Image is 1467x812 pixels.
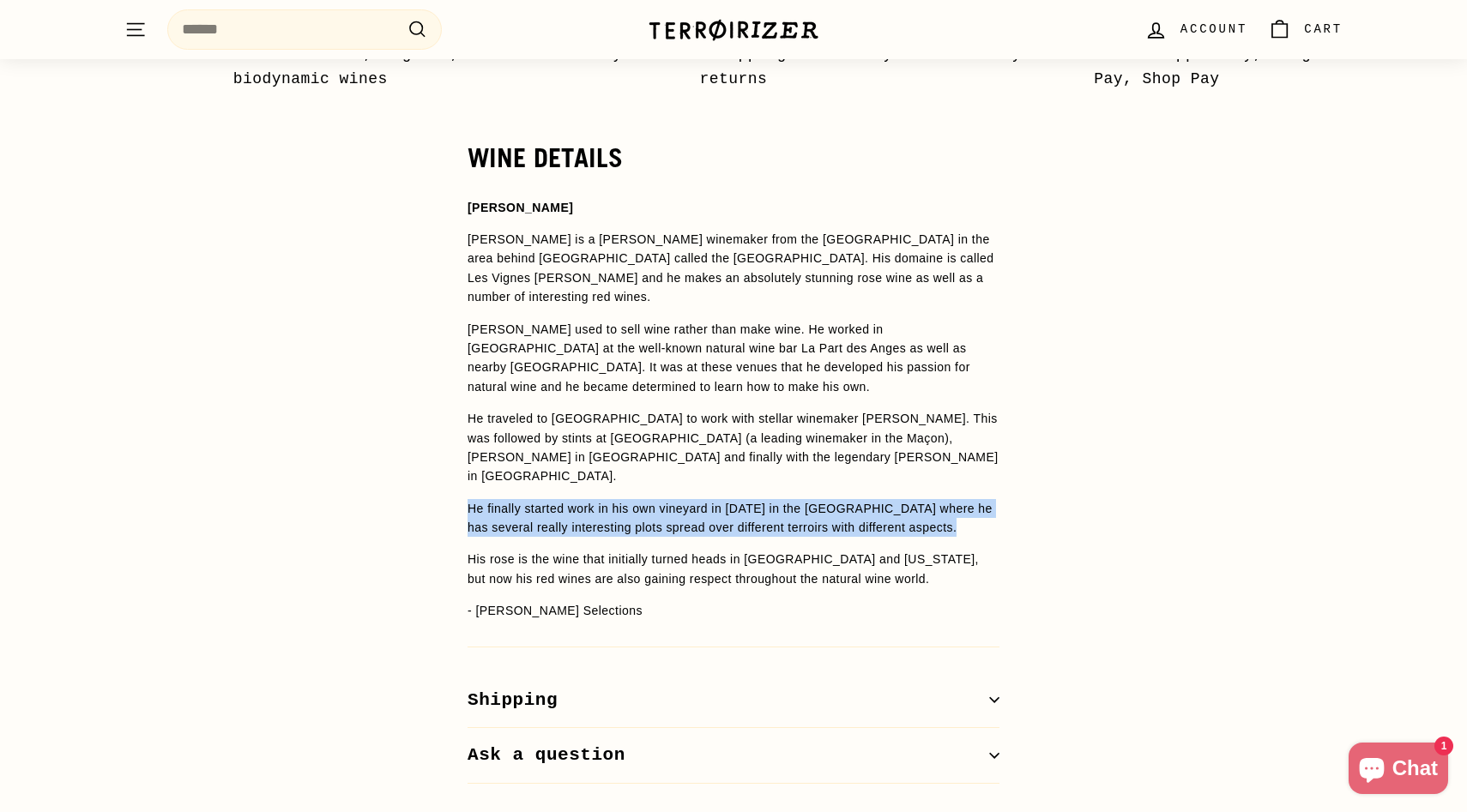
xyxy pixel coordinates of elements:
[1180,20,1247,39] span: Account
[468,412,998,444] span: He traveled to [GEOGRAPHIC_DATA] to work with stellar winemaker [PERSON_NAME]. This was followed ...
[468,604,643,617] span: - [PERSON_NAME] Selections
[964,42,1349,92] p: Easy checkout with Apple Pay, Google Pay, Shop Pay
[1343,743,1453,798] inbox-online-store-chat: Shopify online store chat
[468,502,993,534] span: He finally started work in his own vineyard in [DATE] in the [GEOGRAPHIC_DATA] where he has sever...
[468,201,573,214] strong: [PERSON_NAME]
[1258,4,1353,55] a: Cart
[468,322,970,394] span: [PERSON_NAME] used to sell wine rather than make wine. He worked in [GEOGRAPHIC_DATA] at the well...
[468,728,999,784] button: Ask a question
[540,42,926,92] p: Fully insured shipping and 10-day returns
[468,552,979,585] span: His rose is the wine that initially turned heads in [GEOGRAPHIC_DATA] and [US_STATE], but now his...
[468,409,999,486] p: ç
[468,143,999,172] h2: WINE DETAILS
[1304,20,1343,39] span: Cart
[468,673,999,729] button: Shipping
[118,42,503,92] p: We stock over 500 natural, organic, and biodynamic wines
[468,230,999,307] p: [PERSON_NAME] is a [PERSON_NAME] winemaker from the [GEOGRAPHIC_DATA] in the area behind [GEOGRAP...
[1134,4,1258,55] a: Account
[468,431,999,484] span: on), [PERSON_NAME] in [GEOGRAPHIC_DATA] and finally with the legendary [PERSON_NAME] in [GEOGRAPH...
